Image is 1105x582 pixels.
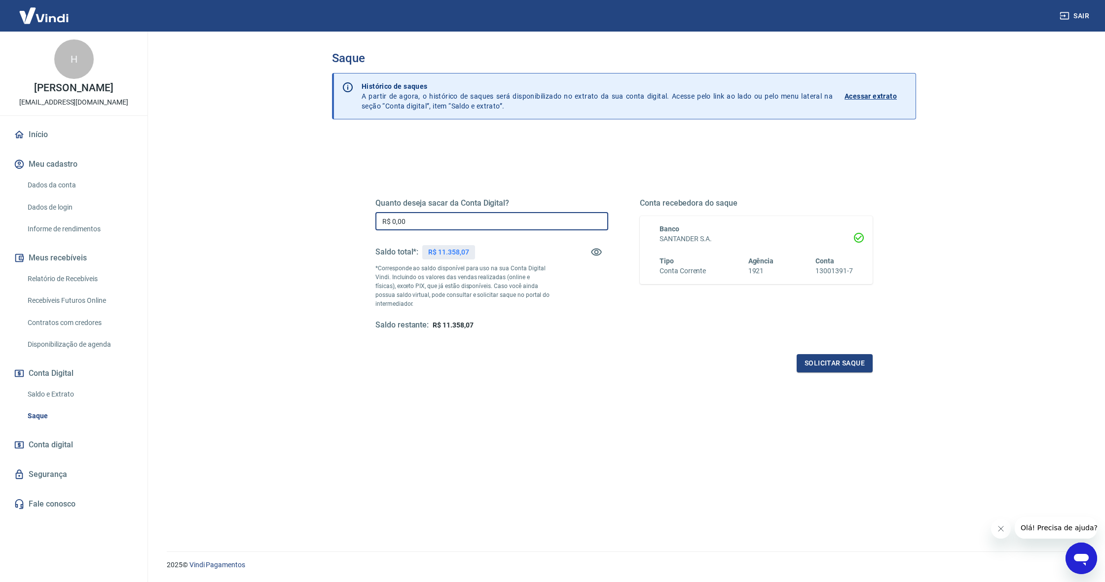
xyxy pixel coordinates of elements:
[12,434,136,456] a: Conta digital
[24,175,136,195] a: Dados da conta
[362,81,833,91] p: Histórico de saques
[12,464,136,485] a: Segurança
[167,560,1081,570] p: 2025 ©
[54,39,94,79] div: H
[1015,517,1097,539] iframe: Mensagem da empresa
[332,51,916,65] h3: Saque
[748,257,774,265] span: Agência
[24,384,136,404] a: Saldo e Extrato
[24,334,136,355] a: Disponibilização de agenda
[34,83,113,93] p: [PERSON_NAME]
[24,219,136,239] a: Informe de rendimentos
[1066,543,1097,574] iframe: Botão para abrir a janela de mensagens
[797,354,873,372] button: Solicitar saque
[660,257,674,265] span: Tipo
[660,266,706,276] h6: Conta Corrente
[640,198,873,208] h5: Conta recebedora do saque
[24,313,136,333] a: Contratos com credores
[815,257,834,265] span: Conta
[660,234,853,244] h6: SANTANDER S.A.
[1058,7,1093,25] button: Sair
[29,438,73,452] span: Conta digital
[19,97,128,108] p: [EMAIL_ADDRESS][DOMAIN_NAME]
[6,7,83,15] span: Olá! Precisa de ajuda?
[12,247,136,269] button: Meus recebíveis
[815,266,853,276] h6: 13001391-7
[660,225,679,233] span: Banco
[991,519,1011,539] iframe: Fechar mensagem
[433,321,473,329] span: R$ 11.358,07
[12,493,136,515] a: Fale conosco
[375,320,429,330] h5: Saldo restante:
[12,124,136,145] a: Início
[748,266,774,276] h6: 1921
[428,247,469,257] p: R$ 11.358,07
[24,269,136,289] a: Relatório de Recebíveis
[12,363,136,384] button: Conta Digital
[24,406,136,426] a: Saque
[845,81,908,111] a: Acessar extrato
[375,198,608,208] h5: Quanto deseja sacar da Conta Digital?
[362,81,833,111] p: A partir de agora, o histórico de saques será disponibilizado no extrato da sua conta digital. Ac...
[12,0,76,31] img: Vindi
[375,247,418,257] h5: Saldo total*:
[24,197,136,218] a: Dados de login
[12,153,136,175] button: Meu cadastro
[845,91,897,101] p: Acessar extrato
[375,264,550,308] p: *Corresponde ao saldo disponível para uso na sua Conta Digital Vindi. Incluindo os valores das ve...
[24,291,136,311] a: Recebíveis Futuros Online
[189,561,245,569] a: Vindi Pagamentos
